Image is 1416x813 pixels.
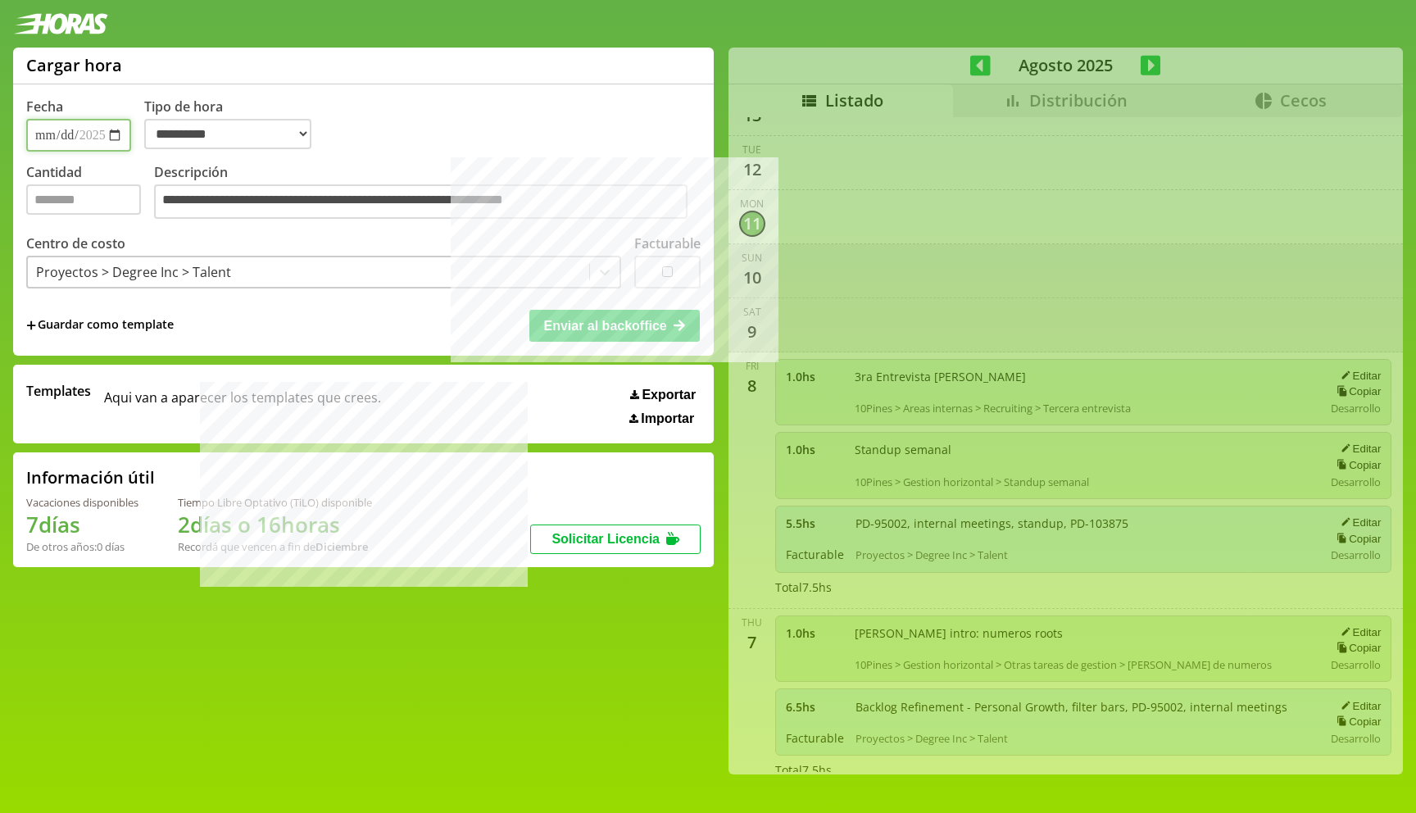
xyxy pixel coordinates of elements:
span: + [26,316,36,334]
span: Solicitar Licencia [551,532,660,546]
button: Exportar [625,387,701,403]
span: Importar [641,411,694,426]
button: Solicitar Licencia [530,525,701,554]
span: Exportar [642,388,696,402]
span: Templates [26,382,91,400]
label: Fecha [26,98,63,116]
h1: Cargar hora [26,54,122,76]
b: Diciembre [315,539,368,554]
div: Recordá que vencen a fin de [178,539,372,554]
label: Tipo de hora [144,98,324,152]
label: Facturable [634,234,701,252]
select: Tipo de hora [144,119,311,149]
textarea: Descripción [154,184,688,219]
h1: 7 días [26,510,138,539]
div: Tiempo Libre Optativo (TiLO) disponible [178,495,372,510]
h2: Información útil [26,466,155,488]
button: Enviar al backoffice [529,310,700,341]
img: logotipo [13,13,108,34]
span: Enviar al backoffice [543,319,666,333]
input: Cantidad [26,184,141,215]
label: Centro de costo [26,234,125,252]
div: De otros años: 0 días [26,539,138,554]
h1: 2 días o 16 horas [178,510,372,539]
span: Aqui van a aparecer los templates que crees. [104,382,381,426]
span: +Guardar como template [26,316,174,334]
div: Proyectos > Degree Inc > Talent [36,263,231,281]
label: Descripción [154,163,701,223]
label: Cantidad [26,163,154,223]
div: Vacaciones disponibles [26,495,138,510]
